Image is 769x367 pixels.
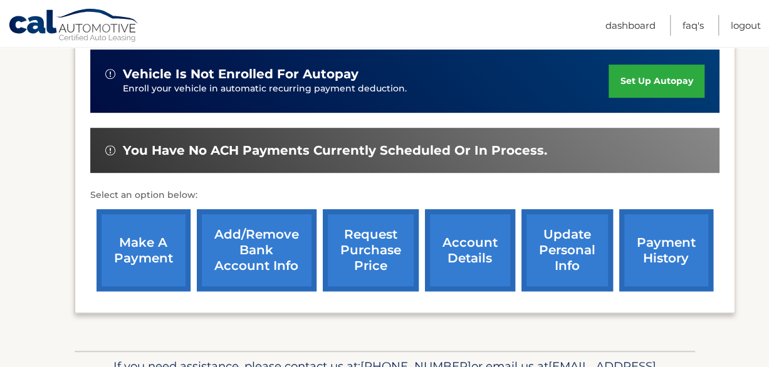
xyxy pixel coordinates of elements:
a: set up autopay [609,65,704,98]
img: alert-white.svg [105,145,115,155]
span: You have no ACH payments currently scheduled or in process. [123,143,547,158]
span: vehicle is not enrolled for autopay [123,66,358,82]
a: account details [425,209,515,291]
p: Enroll your vehicle in automatic recurring payment deduction. [123,82,609,96]
a: request purchase price [323,209,419,291]
a: update personal info [521,209,613,291]
img: alert-white.svg [105,69,115,79]
a: Dashboard [605,15,656,36]
a: FAQ's [683,15,704,36]
a: Logout [731,15,761,36]
a: payment history [619,209,713,291]
p: Select an option below: [90,188,719,203]
a: make a payment [97,209,191,291]
a: Cal Automotive [8,8,140,44]
a: Add/Remove bank account info [197,209,316,291]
